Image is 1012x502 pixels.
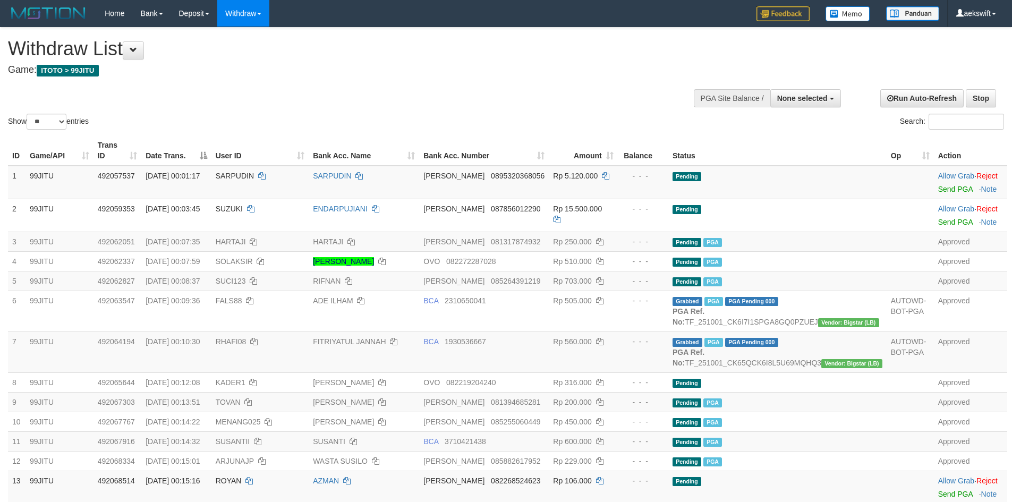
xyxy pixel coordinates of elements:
[934,135,1007,166] th: Action
[934,451,1007,471] td: Approved
[8,232,25,251] td: 3
[491,398,540,406] span: Copy 081394685281 to clipboard
[8,135,25,166] th: ID
[313,477,339,485] a: AZMAN
[703,398,722,407] span: Marked by aekbrio
[900,114,1004,130] label: Search:
[25,291,93,331] td: 99JITU
[880,89,964,107] a: Run Auto-Refresh
[423,457,484,465] span: [PERSON_NAME]
[934,232,1007,251] td: Approved
[976,172,998,180] a: Reject
[37,65,99,76] span: ITOTO > 99JITU
[934,291,1007,331] td: Approved
[25,251,93,271] td: 99JITU
[313,457,368,465] a: WASTA SUSILO
[216,257,253,266] span: SOLAKSIR
[934,392,1007,412] td: Approved
[8,451,25,471] td: 12
[491,205,540,213] span: Copy 087856012290 to clipboard
[146,398,200,406] span: [DATE] 00:13:51
[423,277,484,285] span: [PERSON_NAME]
[423,296,438,305] span: BCA
[553,205,602,213] span: Rp 15.500.000
[622,397,664,407] div: - - -
[703,238,722,247] span: Marked by aekbrio
[216,477,242,485] span: ROYAN
[423,398,484,406] span: [PERSON_NAME]
[146,418,200,426] span: [DATE] 00:14:22
[622,236,664,247] div: - - -
[98,277,135,285] span: 492062827
[146,205,200,213] span: [DATE] 00:03:45
[309,135,419,166] th: Bank Acc. Name: activate to sort column ascending
[622,456,664,466] div: - - -
[146,296,200,305] span: [DATE] 00:09:36
[216,457,254,465] span: ARJUNAJP
[98,237,135,246] span: 492062051
[673,438,701,447] span: Pending
[216,378,245,387] span: KADER1
[553,457,591,465] span: Rp 229.000
[25,232,93,251] td: 99JITU
[622,276,664,286] div: - - -
[25,135,93,166] th: Game/API: activate to sort column ascending
[313,337,386,346] a: FITRIYATUL JANNAH
[777,94,828,103] span: None selected
[313,437,345,446] a: SUSANTI
[93,135,141,166] th: Trans ID: activate to sort column ascending
[934,331,1007,372] td: Approved
[313,378,374,387] a: [PERSON_NAME]
[445,296,486,305] span: Copy 2310650041 to clipboard
[553,437,591,446] span: Rp 600.000
[673,258,701,267] span: Pending
[98,205,135,213] span: 492059353
[887,331,934,372] td: AUTOWD-BOT-PGA
[668,135,887,166] th: Status
[446,378,496,387] span: Copy 082219204240 to clipboard
[98,378,135,387] span: 492065644
[976,477,998,485] a: Reject
[313,257,374,266] a: [PERSON_NAME]
[553,418,591,426] span: Rp 450.000
[553,257,591,266] span: Rp 510.000
[146,437,200,446] span: [DATE] 00:14:32
[8,199,25,232] td: 2
[98,337,135,346] span: 492064194
[622,336,664,347] div: - - -
[934,412,1007,431] td: Approved
[673,307,704,326] b: PGA Ref. No:
[704,297,723,306] span: Marked by aekevo
[934,431,1007,451] td: Approved
[703,457,722,466] span: Marked by aekbrio
[938,477,976,485] span: ·
[141,135,211,166] th: Date Trans.: activate to sort column descending
[98,437,135,446] span: 492067916
[553,277,591,285] span: Rp 703.000
[419,135,549,166] th: Bank Acc. Number: activate to sort column ascending
[673,418,701,427] span: Pending
[423,257,440,266] span: OVO
[8,65,664,75] h4: Game:
[98,477,135,485] span: 492068514
[622,377,664,388] div: - - -
[981,218,997,226] a: Note
[553,378,591,387] span: Rp 316.000
[981,490,997,498] a: Note
[725,297,778,306] span: PGA Pending
[25,271,93,291] td: 99JITU
[216,172,254,180] span: SARPUDIN
[491,418,540,426] span: Copy 085255060449 to clipboard
[216,437,250,446] span: SUSANTII
[216,398,241,406] span: TOVAN
[216,277,246,285] span: SUCI123
[423,418,484,426] span: [PERSON_NAME]
[98,257,135,266] span: 492062337
[704,338,723,347] span: Marked by aekevo
[622,416,664,427] div: - - -
[821,359,882,368] span: Vendor URL: https://dashboard.q2checkout.com/secure
[553,477,591,485] span: Rp 106.000
[146,378,200,387] span: [DATE] 00:12:08
[25,372,93,392] td: 99JITU
[668,331,887,372] td: TF_251001_CK65QCK6I8L5U69MQHQ3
